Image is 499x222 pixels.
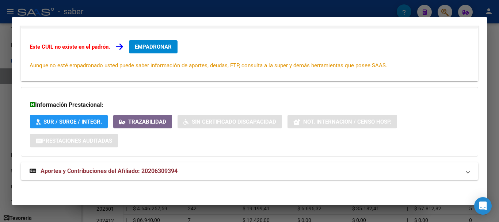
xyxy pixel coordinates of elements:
button: Not. Internacion / Censo Hosp. [287,115,397,128]
div: Datos de Empadronamiento [21,29,478,81]
span: Sin Certificado Discapacidad [192,118,276,125]
span: EMPADRONAR [135,44,172,50]
button: SUR / SURGE / INTEGR. [30,115,108,128]
div: Open Intercom Messenger [474,197,492,215]
button: Prestaciones Auditadas [30,134,118,147]
span: Prestaciones Auditadas [42,138,112,144]
strong: Este CUIL no existe en el padrón. [30,44,110,50]
span: Aunque no esté empadronado usted puede saber información de aportes, deudas, FTP, consulta a la s... [30,62,387,69]
h3: Información Prestacional: [30,101,469,109]
button: Sin Certificado Discapacidad [178,115,282,128]
span: Aportes y Contribuciones del Afiliado: 20206309394 [41,168,178,174]
button: Trazabilidad [113,115,172,128]
span: SUR / SURGE / INTEGR. [43,118,102,125]
span: Not. Internacion / Censo Hosp. [303,118,391,125]
mat-expansion-panel-header: Aportes y Contribuciones del Afiliado: 20206309394 [21,162,478,180]
button: EMPADRONAR [129,40,178,53]
span: Trazabilidad [128,118,166,125]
